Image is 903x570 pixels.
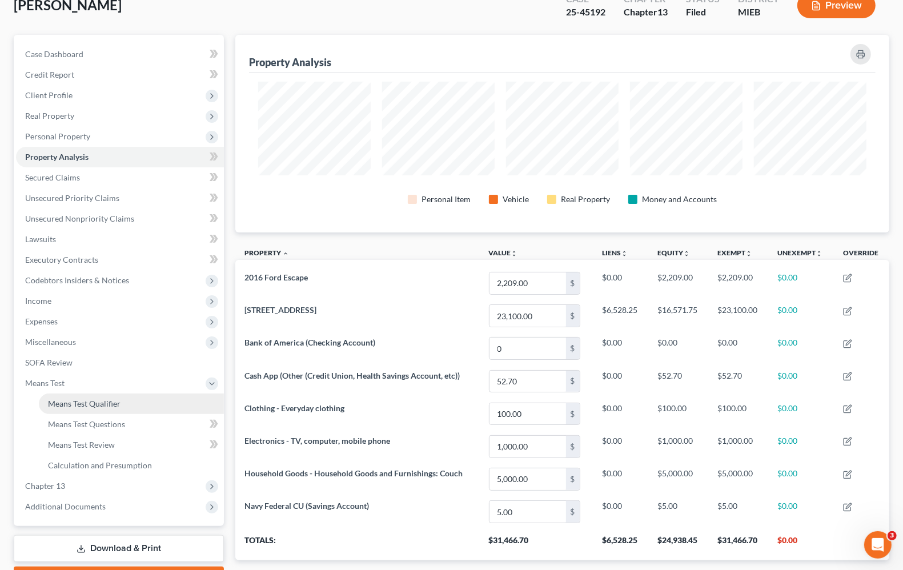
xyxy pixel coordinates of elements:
td: $0.00 [593,430,648,463]
a: SOFA Review [16,352,224,373]
a: Exemptunfold_more [717,248,752,257]
span: Means Test Review [48,440,115,449]
td: $0.00 [768,398,834,430]
span: Secured Claims [25,172,80,182]
div: $ [566,468,580,490]
div: MIEB [738,6,779,19]
td: $1,000.00 [648,430,708,463]
div: $ [566,338,580,359]
div: $ [566,403,580,425]
span: 13 [657,6,668,17]
span: Personal Property [25,131,90,141]
span: Unsecured Nonpriority Claims [25,214,134,223]
span: Calculation and Presumption [48,460,152,470]
td: $0.00 [768,365,834,398]
div: Vehicle [503,194,529,205]
th: $6,528.25 [593,528,648,560]
td: $0.00 [593,267,648,299]
td: $0.00 [593,398,648,430]
td: $1,000.00 [708,430,768,463]
span: Client Profile [25,90,73,100]
i: unfold_more [745,250,752,257]
span: Electronics - TV, computer, mobile phone [244,436,390,445]
a: Property Analysis [16,147,224,167]
th: Totals: [235,528,479,560]
span: Case Dashboard [25,49,83,59]
th: $24,938.45 [648,528,708,560]
i: unfold_more [683,250,690,257]
td: $5.00 [708,496,768,528]
td: $0.00 [593,365,648,398]
th: $31,466.70 [708,528,768,560]
span: Real Property [25,111,74,121]
input: 0.00 [489,371,566,392]
div: Filed [686,6,720,19]
td: $0.00 [768,267,834,299]
td: $16,571.75 [648,299,708,332]
td: $100.00 [708,398,768,430]
td: $5,000.00 [648,463,708,495]
span: Additional Documents [25,501,106,511]
div: Money and Accounts [642,194,717,205]
span: 3 [888,531,897,540]
td: $23,100.00 [708,299,768,332]
span: Expenses [25,316,58,326]
a: Unsecured Nonpriority Claims [16,208,224,229]
span: Lawsuits [25,234,56,244]
input: 0.00 [489,436,566,457]
a: Property expand_less [244,248,289,257]
div: 25-45192 [566,6,605,19]
input: 0.00 [489,468,566,490]
th: $0.00 [768,528,834,560]
td: $5,000.00 [708,463,768,495]
input: 0.00 [489,305,566,327]
td: $100.00 [648,398,708,430]
th: Override [834,242,889,267]
a: Unexemptunfold_more [777,248,822,257]
div: Personal Item [422,194,471,205]
a: Equityunfold_more [657,248,690,257]
span: Codebtors Insiders & Notices [25,275,129,285]
span: SOFA Review [25,358,73,367]
td: $52.70 [648,365,708,398]
a: Download & Print [14,535,224,562]
div: $ [566,272,580,294]
td: $0.00 [768,332,834,365]
span: Credit Report [25,70,74,79]
div: Real Property [561,194,610,205]
span: Bank of America (Checking Account) [244,338,375,347]
iframe: Intercom live chat [864,531,892,559]
th: $31,466.70 [480,528,593,560]
td: $0.00 [768,430,834,463]
input: 0.00 [489,501,566,523]
div: Chapter [624,6,668,19]
a: Means Test Qualifier [39,394,224,414]
td: $52.70 [708,365,768,398]
span: Income [25,296,51,306]
i: unfold_more [621,250,628,257]
span: Miscellaneous [25,337,76,347]
span: Executory Contracts [25,255,98,264]
span: Cash App (Other (Credit Union, Health Savings Account, etc)) [244,371,460,380]
div: $ [566,371,580,392]
div: Property Analysis [249,55,331,69]
div: $ [566,436,580,457]
span: Means Test [25,378,65,388]
input: 0.00 [489,403,566,425]
td: $0.00 [593,496,648,528]
span: [STREET_ADDRESS] [244,305,316,315]
a: Means Test Questions [39,414,224,435]
span: 2016 Ford Escape [244,272,308,282]
div: $ [566,305,580,327]
td: $2,209.00 [708,267,768,299]
span: Household Goods - Household Goods and Furnishings: Couch [244,468,463,478]
td: $0.00 [708,332,768,365]
a: Calculation and Presumption [39,455,224,476]
span: Clothing - Everyday clothing [244,403,344,413]
a: Liensunfold_more [602,248,628,257]
td: $6,528.25 [593,299,648,332]
a: Valueunfold_more [489,248,518,257]
div: $ [566,501,580,523]
i: unfold_more [816,250,822,257]
td: $0.00 [593,332,648,365]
